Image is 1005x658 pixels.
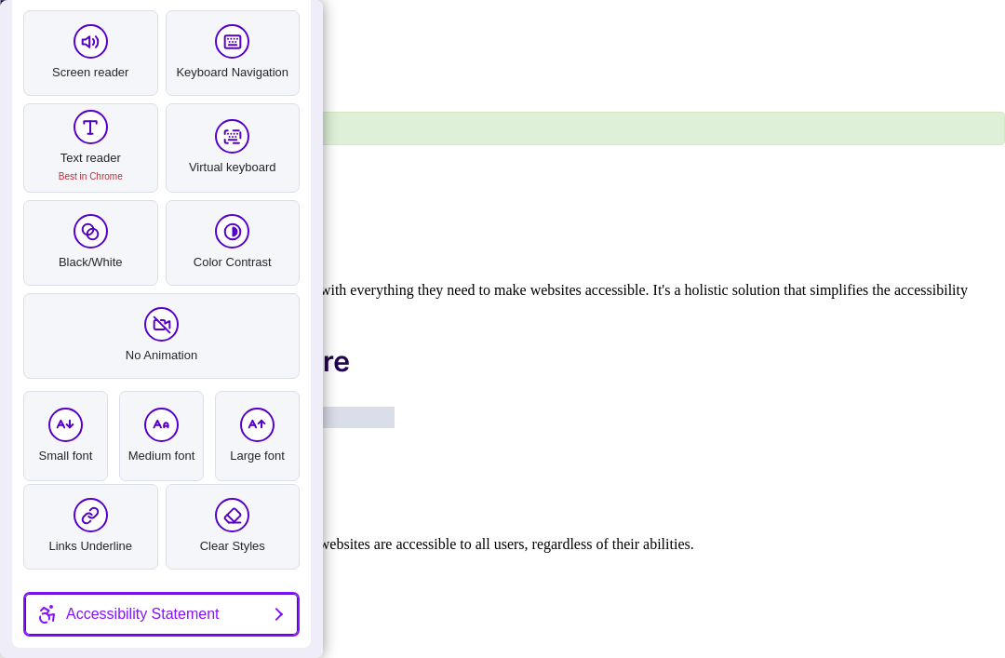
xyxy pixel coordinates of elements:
a: Accessibility Statement [23,592,300,637]
a: Black/White [23,200,158,286]
a: No Animation [23,293,300,379]
label: Medium font [119,391,204,481]
span: Large font [218,447,297,465]
span: Keyboard Navigation [168,63,298,82]
span: Small font [26,447,105,465]
a: Keyboard Navigation [166,10,301,96]
a: Links Underline [23,484,158,570]
span: Screen reader [26,63,155,82]
span: Medium font [122,447,201,465]
a: Clear Styles [166,484,301,570]
span: Clear Styles [168,537,298,556]
span: Accessibility Statement [66,605,220,624]
span: No Animation [26,346,297,365]
span: Color Contrast [168,253,298,272]
span: Virtual keyboard [168,158,298,177]
a: Text readerBest in Chrome [23,103,158,193]
span: Black/White [26,253,155,272]
a: Screen reader [23,10,158,96]
label: Large font [215,391,300,481]
span: Text reader [26,149,155,186]
label: Small font [23,391,108,481]
p: Verification email has been sent. [14,120,971,137]
a: Virtual keyboard [166,103,301,193]
a: Color Contrast [166,200,301,286]
span: Best in Chrome [26,168,155,186]
ul: Font Size [23,386,300,477]
span: Links Underline [26,537,155,556]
